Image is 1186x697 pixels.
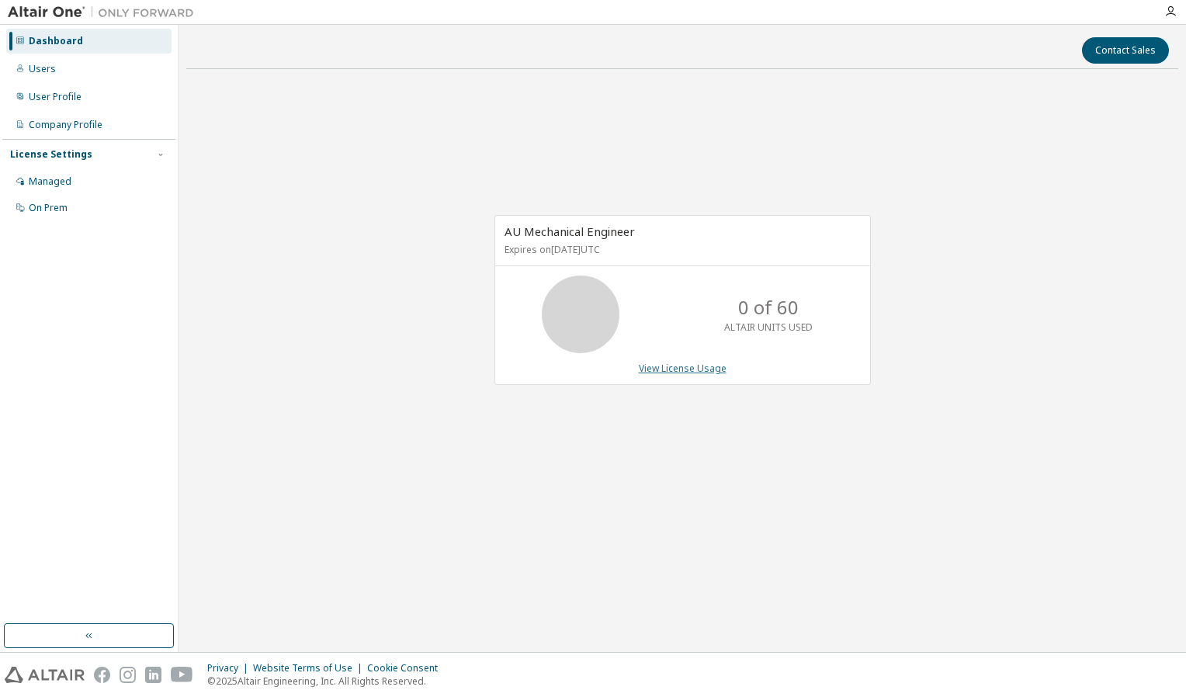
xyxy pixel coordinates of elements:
[639,362,727,375] a: View License Usage
[10,148,92,161] div: License Settings
[29,91,81,103] div: User Profile
[29,35,83,47] div: Dashboard
[207,662,253,674] div: Privacy
[207,674,447,688] p: © 2025 Altair Engineering, Inc. All Rights Reserved.
[94,667,110,683] img: facebook.svg
[171,667,193,683] img: youtube.svg
[738,294,799,321] p: 0 of 60
[1082,37,1169,64] button: Contact Sales
[8,5,202,20] img: Altair One
[29,175,71,188] div: Managed
[29,202,68,214] div: On Prem
[253,662,367,674] div: Website Terms of Use
[29,119,102,131] div: Company Profile
[29,63,56,75] div: Users
[505,243,857,256] p: Expires on [DATE] UTC
[367,662,447,674] div: Cookie Consent
[505,224,635,239] span: AU Mechanical Engineer
[120,667,136,683] img: instagram.svg
[5,667,85,683] img: altair_logo.svg
[724,321,813,334] p: ALTAIR UNITS USED
[145,667,161,683] img: linkedin.svg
